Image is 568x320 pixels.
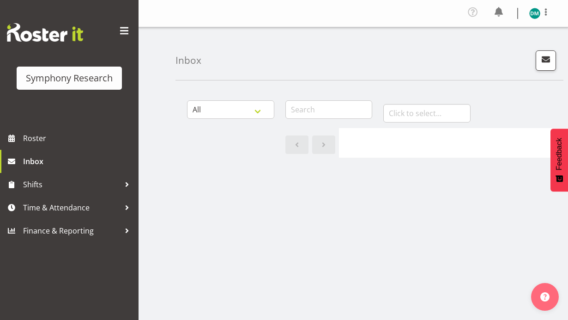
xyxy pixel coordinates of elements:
[23,201,120,215] span: Time & Attendance
[312,135,335,154] a: Next page
[285,100,373,119] input: Search
[26,71,113,85] div: Symphony Research
[550,129,568,191] button: Feedback - Show survey
[555,138,563,170] span: Feedback
[7,23,83,42] img: Rosterit website logo
[23,224,120,238] span: Finance & Reporting
[175,55,201,66] h4: Inbox
[23,178,120,191] span: Shifts
[23,154,134,168] span: Inbox
[23,131,134,145] span: Roster
[383,104,471,123] input: Click to select...
[285,135,308,154] a: Previous page
[529,8,540,19] img: denis-morsin11871.jpg
[540,292,550,302] img: help-xxl-2.png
